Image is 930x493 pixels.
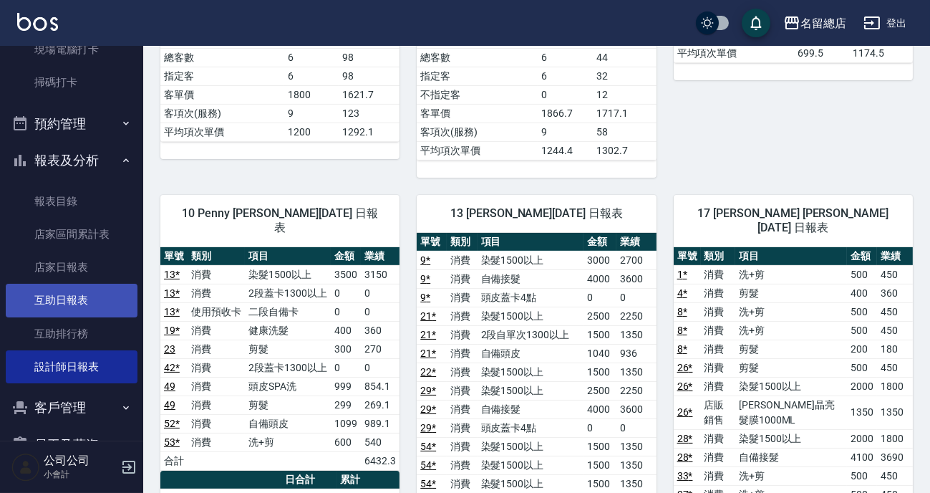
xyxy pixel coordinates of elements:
a: 現場電腦打卡 [6,33,137,66]
td: 染髮1500以上 [735,429,848,448]
td: 12 [593,85,657,104]
td: 消費 [447,363,477,381]
td: 123 [339,104,399,123]
td: 1099 [331,414,361,433]
td: 1350 [847,396,877,429]
td: 1350 [616,474,656,493]
td: 0 [616,288,656,307]
td: 剪髮 [735,284,848,302]
span: 17 [PERSON_NAME] [PERSON_NAME][DATE] 日報表 [691,206,896,235]
td: 消費 [188,414,245,433]
td: 消費 [701,466,735,485]
td: 450 [877,302,913,321]
td: 0 [583,418,616,437]
th: 累計 [336,471,400,489]
td: 剪髮 [245,340,331,358]
th: 項目 [478,233,583,252]
td: 3600 [616,269,656,288]
td: 1866.7 [538,104,593,123]
td: 1350 [616,437,656,456]
td: 1800 [877,429,913,448]
td: 消費 [188,358,245,377]
td: 6 [284,48,339,67]
td: 500 [847,302,877,321]
td: 二段自備卡 [245,302,331,321]
td: 指定客 [417,67,538,85]
td: 0 [583,288,616,307]
td: 平均項次單價 [160,123,284,141]
td: 客項次(服務) [417,123,538,141]
button: 員工及薪資 [6,426,137,464]
td: 6 [284,67,339,85]
td: 消費 [447,288,477,307]
td: 洗+剪 [735,466,848,485]
td: 客項次(服務) [160,104,284,123]
td: 360 [877,284,913,302]
td: 消費 [188,321,245,340]
td: 0 [331,358,361,377]
td: 270 [361,340,399,358]
td: 699.5 [794,44,849,62]
td: 1350 [877,396,913,429]
td: 2500 [583,381,616,400]
td: 9 [538,123,593,141]
td: 2000 [847,377,877,396]
button: 預約管理 [6,105,137,143]
td: 洗+剪 [735,265,848,284]
th: 單號 [160,247,188,266]
td: 總客數 [417,48,538,67]
td: 消費 [188,433,245,451]
td: 消費 [447,456,477,474]
th: 項目 [735,247,848,266]
td: 2500 [583,307,616,325]
td: 染髮1500以上 [478,363,583,381]
td: 洗+剪 [245,433,331,451]
td: 1717.1 [593,104,657,123]
th: 日合計 [281,471,336,489]
td: 店販銷售 [701,396,735,429]
th: 單號 [674,247,701,266]
td: 450 [877,358,913,377]
td: 染髮1500以上 [478,437,583,456]
td: 450 [877,466,913,485]
td: 洗+剪 [735,321,848,340]
td: 200 [847,340,877,358]
td: 染髮1500以上 [478,307,583,325]
td: 989.1 [361,414,399,433]
td: 染髮1500以上 [735,377,848,396]
td: 使用預收卡 [188,302,245,321]
td: 936 [616,344,656,363]
td: 剪髮 [735,340,848,358]
a: 設計師日報表 [6,350,137,383]
td: 客單價 [160,85,284,104]
td: 0 [361,302,399,321]
td: 自備接髮 [735,448,848,466]
a: 店家日報表 [6,251,137,284]
td: 4100 [847,448,877,466]
td: 360 [361,321,399,340]
td: 總客數 [160,48,284,67]
td: 消費 [701,302,735,321]
td: 3600 [616,400,656,418]
td: 6 [538,48,593,67]
p: 小會計 [44,468,117,481]
td: 合計 [160,451,188,470]
td: 4000 [583,400,616,418]
td: 299 [331,396,361,414]
td: 540 [361,433,399,451]
td: 消費 [701,448,735,466]
td: 98 [339,48,399,67]
th: 金額 [331,247,361,266]
td: 450 [877,265,913,284]
button: 登出 [858,10,913,37]
td: 消費 [447,269,477,288]
table: a dense table [160,247,399,471]
td: 2250 [616,307,656,325]
td: 1292.1 [339,123,399,141]
td: 洗+剪 [735,302,848,321]
td: 自備頭皮 [478,344,583,363]
td: 0 [331,302,361,321]
td: 染髮1500以上 [478,474,583,493]
a: 23 [164,343,175,355]
th: 業績 [361,247,399,266]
